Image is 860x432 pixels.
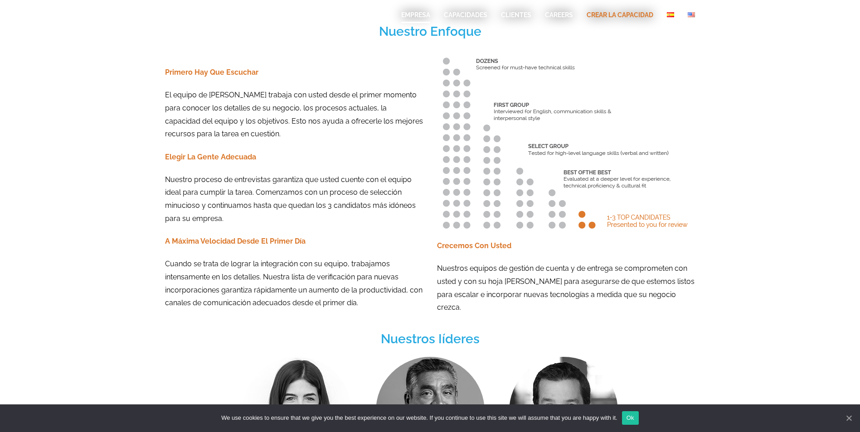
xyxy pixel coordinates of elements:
h4: Crecemos Con Usted [437,240,695,253]
h3: Nuestros Iíderes [165,333,695,346]
a: EMPRESA [401,10,430,19]
img: Español [667,12,674,17]
div: Widget de chat [815,389,860,432]
h4: A Máxima Velocidad Desde El Primer Día [165,235,423,248]
a: Crear La Capacidad [587,10,653,19]
a: Clientes [501,10,531,19]
span: We use cookies to ensure that we give you the best experience on our website. If you continue to ... [221,413,617,422]
a: Capacidades [444,10,487,19]
p: Nuestro proceso de entrevistas garantiza que usted cuente con el equipo ideal para cumplir la tar... [165,173,423,226]
iframe: Chat Widget [815,389,860,432]
p: El equipo de [PERSON_NAME] trabaja con usted desde el primer momento para conocer los detalles de... [165,89,423,141]
h4: Elegir La Gente Adecuada [165,151,423,164]
a: Ok [622,411,639,425]
h3: Nuestro Enfoque [165,25,695,38]
a: CAREERS [545,10,573,19]
h4: Primero Hay Que Escuchar [165,66,423,79]
p: Nuestros equipos de gestión de cuenta y de entrega se comprometen con usted y con su hoja [PERSON... [437,262,695,314]
p: Cuando se trata de lograr la integración con su equipo, trabajamos intensamente en los detalles. ... [165,258,423,310]
img: English [688,12,695,17]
